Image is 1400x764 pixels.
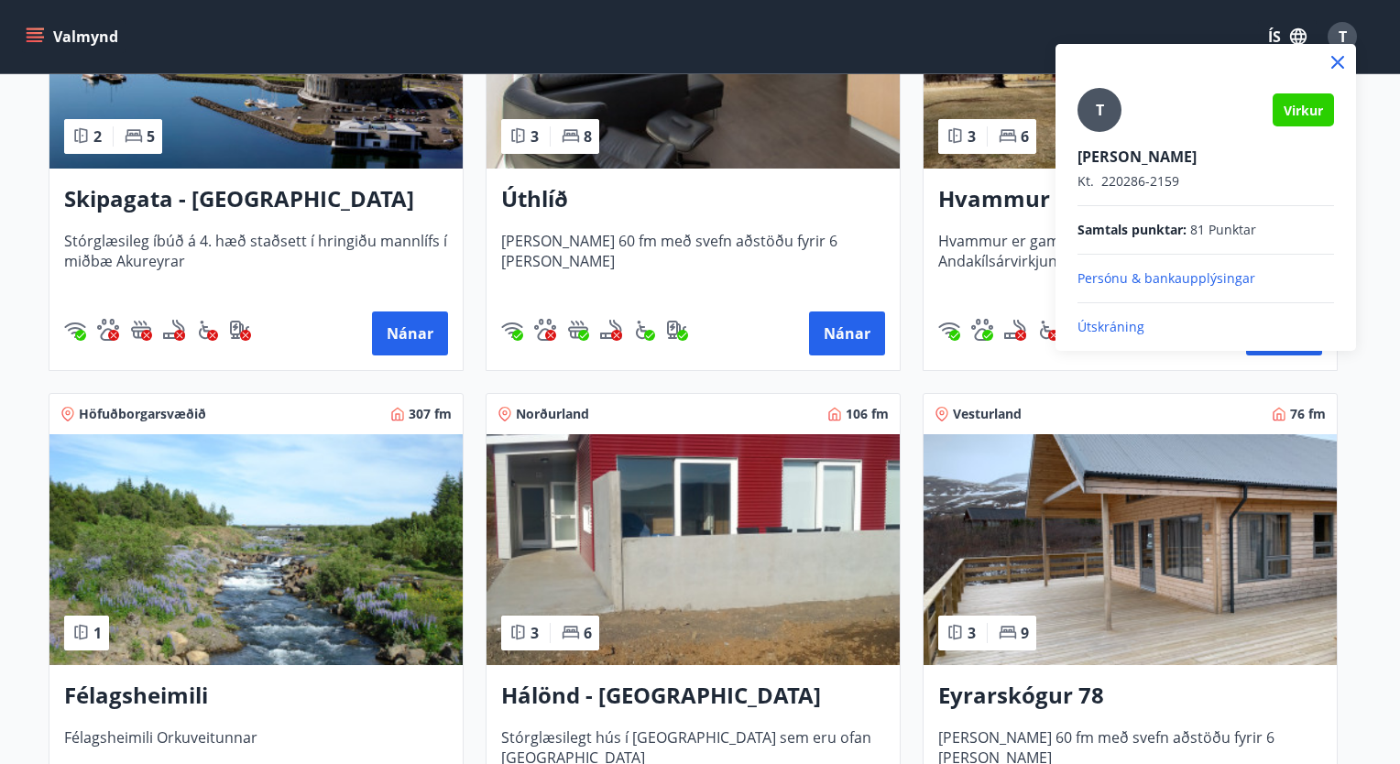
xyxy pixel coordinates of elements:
[1077,318,1334,336] p: Útskráning
[1096,100,1104,120] span: T
[1077,269,1334,288] p: Persónu & bankaupplýsingar
[1077,172,1094,190] span: Kt.
[1190,221,1256,239] span: 81 Punktar
[1077,221,1187,239] span: Samtals punktar :
[1284,102,1323,119] span: Virkur
[1077,172,1334,191] p: 220286-2159
[1077,147,1334,167] p: [PERSON_NAME]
